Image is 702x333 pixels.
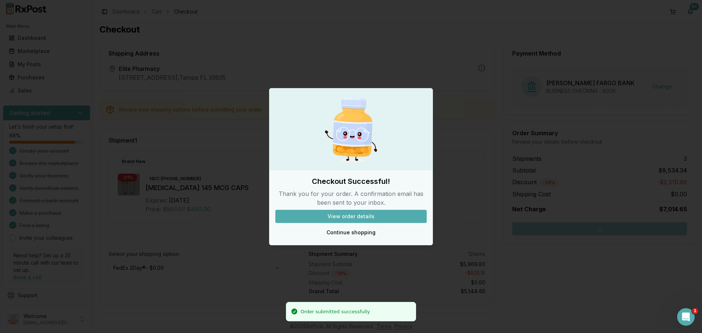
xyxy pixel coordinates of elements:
[692,308,698,314] span: 1
[275,226,427,239] button: Continue shopping
[275,189,427,207] p: Thank you for your order. A confirmation email has been sent to your inbox.
[677,308,695,326] iframe: Intercom live chat
[275,176,427,186] h2: Checkout Successful!
[316,94,386,164] img: Happy Pill Bottle
[275,210,427,223] button: View order details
